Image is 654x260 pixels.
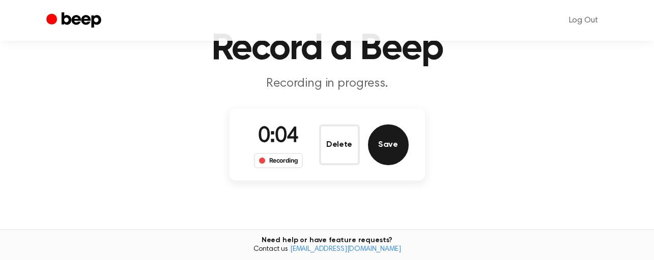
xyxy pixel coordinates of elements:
a: [EMAIL_ADDRESS][DOMAIN_NAME] [290,246,401,253]
button: Delete Audio Record [319,124,360,165]
a: Log Out [559,8,608,33]
span: 0:04 [258,126,299,147]
div: Recording [254,153,303,168]
button: Save Audio Record [368,124,409,165]
h1: Record a Beep [67,31,588,67]
a: Beep [46,11,104,31]
span: Contact us [6,245,648,254]
p: Recording in progress. [132,75,523,92]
